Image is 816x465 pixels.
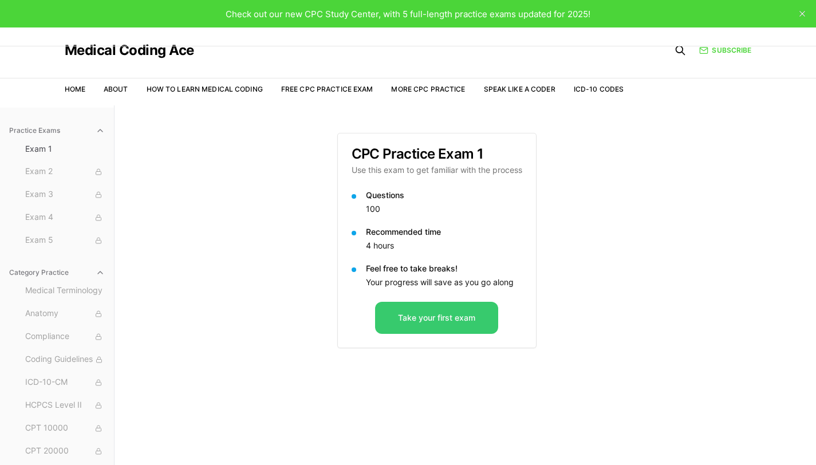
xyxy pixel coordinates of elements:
button: Anatomy [21,305,109,323]
button: Medical Terminology [21,282,109,300]
a: ICD-10 Codes [574,85,624,93]
p: Recommended time [366,226,522,238]
button: Exam 4 [21,208,109,227]
button: Coding Guidelines [21,350,109,369]
span: ICD-10-CM [25,376,105,389]
button: Practice Exams [5,121,109,140]
button: CPT 20000 [21,442,109,460]
span: Check out our new CPC Study Center, with 5 full-length practice exams updated for 2025! [226,9,590,19]
button: Compliance [21,328,109,346]
span: CPT 10000 [25,422,105,435]
p: Your progress will save as you go along [366,277,522,288]
span: Exam 4 [25,211,105,224]
span: Anatomy [25,308,105,320]
button: ICD-10-CM [21,373,109,392]
button: Exam 3 [21,186,109,204]
span: Exam 2 [25,165,105,178]
span: Compliance [25,330,105,343]
p: 4 hours [366,240,522,251]
a: Speak Like a Coder [484,85,555,93]
a: Medical Coding Ace [65,44,194,57]
a: How to Learn Medical Coding [147,85,263,93]
a: Home [65,85,85,93]
a: About [104,85,128,93]
button: Category Practice [5,263,109,282]
button: Exam 2 [21,163,109,181]
span: Exam 3 [25,188,105,201]
button: HCPCS Level II [21,396,109,415]
button: close [793,5,811,23]
button: Exam 5 [21,231,109,250]
button: CPT 10000 [21,419,109,438]
a: Free CPC Practice Exam [281,85,373,93]
a: More CPC Practice [391,85,465,93]
p: Questions [366,190,522,201]
a: Subscribe [699,45,751,56]
span: Medical Terminology [25,285,105,297]
h3: CPC Practice Exam 1 [352,147,522,161]
span: CPT 20000 [25,445,105,458]
span: HCPCS Level II [25,399,105,412]
p: Use this exam to get familiar with the process [352,164,522,176]
p: Feel free to take breaks! [366,263,522,274]
p: 100 [366,203,522,215]
span: Exam 1 [25,143,105,155]
span: Exam 5 [25,234,105,247]
button: Take your first exam [375,302,498,334]
span: Coding Guidelines [25,353,105,366]
button: Exam 1 [21,140,109,158]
